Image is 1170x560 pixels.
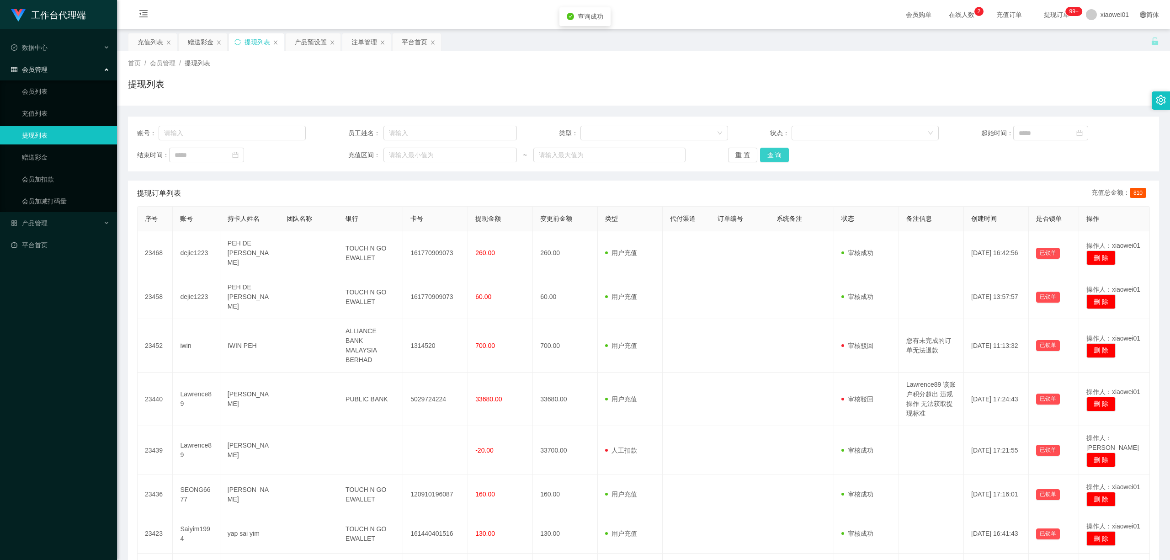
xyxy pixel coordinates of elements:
i: 图标: appstore-o [11,220,17,226]
div: 提现列表 [245,33,270,51]
span: 序号 [145,215,158,222]
td: 161770909073 [403,275,468,319]
span: 账号： [137,128,159,138]
input: 请输入最小值为 [383,148,517,162]
td: dejie1223 [173,231,220,275]
i: 图标: close [273,40,278,45]
span: 类型 [605,215,618,222]
span: 用户充值 [605,293,637,300]
td: [DATE] 17:21:55 [964,426,1029,475]
div: 充值列表 [138,33,163,51]
span: 33680.00 [475,395,502,403]
span: 数据中心 [11,44,48,51]
td: 您有未完成的订单无法退款 [899,319,964,373]
td: 161770909073 [403,231,468,275]
sup: 2 [974,7,984,16]
td: PEH DE [PERSON_NAME] [220,231,279,275]
sup: 1217 [1066,7,1082,16]
span: 810 [1130,188,1146,198]
td: 5029724224 [403,373,468,426]
span: 备注信息 [906,215,932,222]
span: 结束时间： [137,150,169,160]
td: 23468 [138,231,173,275]
td: ALLIANCE BANK MALAYSIA BERHAD [338,319,403,373]
input: 请输入 [159,126,306,140]
span: 首页 [128,59,141,67]
span: 会员管理 [150,59,175,67]
td: dejie1223 [173,275,220,319]
i: 图标: unlock [1151,37,1159,45]
span: / [144,59,146,67]
td: SEONG6677 [173,475,220,514]
span: 团队名称 [287,215,312,222]
a: 会员加减打码量 [22,192,110,210]
span: 操作人：xiaowei01 [1086,523,1140,530]
span: 用户充值 [605,395,637,403]
span: 持卡人姓名 [228,215,260,222]
p: 2 [977,7,980,16]
span: 员工姓名： [348,128,384,138]
button: 已锁单 [1036,445,1060,456]
span: 提现列表 [185,59,210,67]
td: TOUCH N GO EWALLET [338,275,403,319]
span: 起始时间： [981,128,1013,138]
td: 161440401516 [403,514,468,554]
i: 图标: table [11,66,17,73]
td: 23440 [138,373,173,426]
h1: 提现列表 [128,77,165,91]
span: 订单编号 [718,215,743,222]
button: 删 除 [1086,397,1116,411]
td: Lawrence89 [173,426,220,475]
a: 充值列表 [22,104,110,123]
span: 60.00 [475,293,491,300]
a: 会员加扣款 [22,170,110,188]
button: 删 除 [1086,294,1116,309]
span: 状态： [770,128,792,138]
div: 注单管理 [351,33,377,51]
td: 1314520 [403,319,468,373]
span: 用户充值 [605,249,637,256]
td: 700.00 [533,319,598,373]
td: [PERSON_NAME] [220,426,279,475]
i: 图标: close [430,40,436,45]
td: TOUCH N GO EWALLET [338,514,403,554]
i: 图标: check-circle-o [11,44,17,51]
span: 充值区间： [348,150,384,160]
span: 审核成功 [841,293,873,300]
i: 图标: menu-fold [128,0,159,30]
button: 已锁单 [1036,340,1060,351]
span: 是否锁单 [1036,215,1062,222]
span: 提现订单列表 [137,188,181,199]
i: 图标: down [717,130,723,137]
span: / [179,59,181,67]
span: 操作人：xiaowei01 [1086,483,1140,491]
td: [DATE] 16:42:56 [964,231,1029,275]
span: ~ [517,150,533,160]
span: 用户充值 [605,342,637,349]
i: 图标: down [928,130,933,137]
span: 700.00 [475,342,495,349]
td: 130.00 [533,514,598,554]
td: 33700.00 [533,426,598,475]
td: TOUCH N GO EWALLET [338,475,403,514]
td: [PERSON_NAME] [220,475,279,514]
img: logo.9652507e.png [11,9,26,22]
button: 删 除 [1086,453,1116,467]
td: PUBLIC BANK [338,373,403,426]
span: 提现金额 [475,215,501,222]
span: 审核成功 [841,249,873,256]
td: 33680.00 [533,373,598,426]
div: 充值总金额： [1091,188,1150,199]
span: -20.00 [475,447,494,454]
button: 删 除 [1086,492,1116,507]
h1: 工作台代理端 [31,0,86,30]
td: iwin [173,319,220,373]
td: PEH DE [PERSON_NAME] [220,275,279,319]
span: 查询成功 [578,13,603,20]
span: 用户充值 [605,530,637,537]
button: 删 除 [1086,531,1116,546]
button: 删 除 [1086,251,1116,265]
span: 代付渠道 [670,215,696,222]
a: 工作台代理端 [11,11,86,18]
span: 操作 [1086,215,1099,222]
